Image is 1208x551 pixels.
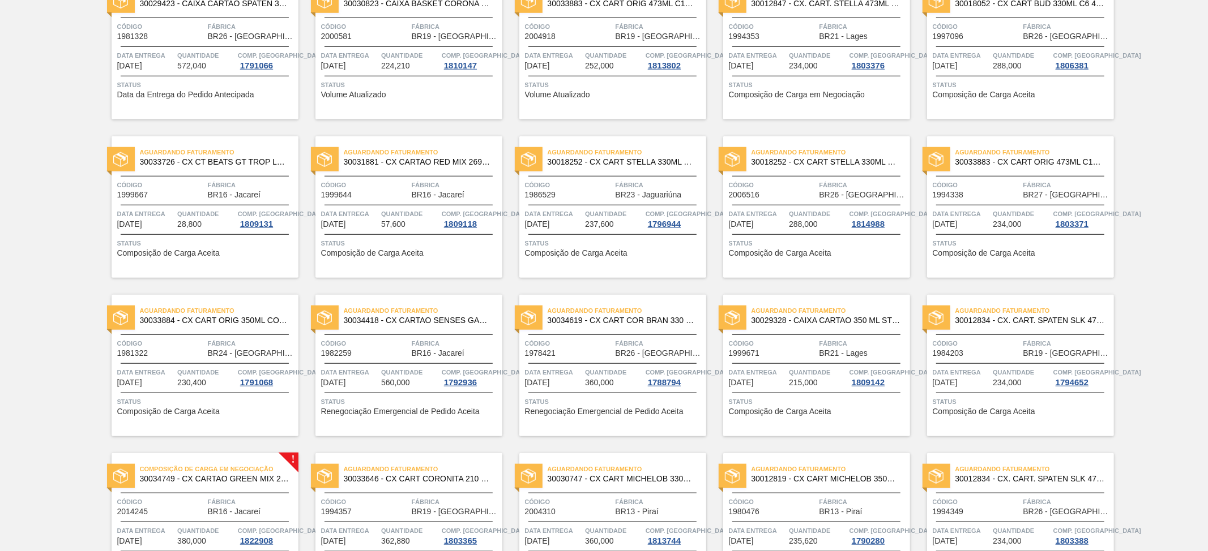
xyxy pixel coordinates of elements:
div: 1792936 [442,378,479,387]
span: Data entrega [729,208,787,219]
span: 02/09/2025 [729,378,754,387]
span: Quantidade [993,367,1051,378]
span: 572,040 [177,62,206,70]
img: status [317,152,332,167]
span: Código [321,338,409,349]
div: 1796944 [646,219,683,229]
span: Comp. Carga [238,208,326,219]
span: 252,000 [585,62,614,70]
span: Comp. Carga [1053,208,1141,219]
span: Quantidade [177,208,235,219]
a: Comp. [GEOGRAPHIC_DATA]1809118 [442,208,500,229]
span: Comp. Carga [646,367,733,378]
span: 1999644 [321,191,352,199]
span: Comp. Carga [442,525,530,536]
span: Quantidade [789,208,847,219]
span: 1980476 [729,507,760,516]
span: 28/08/2025 [729,62,754,70]
span: Aguardando Faturamento [955,305,1114,316]
span: 1994353 [729,32,760,41]
span: Data entrega [321,208,379,219]
span: Aguardando Faturamento [548,147,706,158]
span: Composição de Carga Aceita [933,249,1035,257]
span: BR24 - Ponta Grossa [208,349,296,358]
span: 01/09/2025 [729,220,754,229]
span: Data entrega [525,208,583,219]
span: Quantidade [585,50,643,61]
span: Status [525,79,703,91]
span: Comp. Carga [442,208,530,219]
span: Composição de Carga Aceita [933,407,1035,416]
span: 30018252 - CX CART STELLA 330ML C6 429 298G [752,158,901,166]
span: Fábrica [819,179,907,191]
span: 2000581 [321,32,352,41]
img: status [317,469,332,484]
span: Aguardando Faturamento [548,463,706,475]
span: Comp. Carga [238,525,326,536]
div: 1788794 [646,378,683,387]
span: Status [117,238,296,249]
span: BR16 - Jacareí [412,191,464,199]
div: 1809131 [238,219,275,229]
span: Status [729,79,907,91]
span: Comp. Carga [850,208,937,219]
span: Código [933,338,1021,349]
span: Data entrega [117,367,175,378]
span: 560,000 [381,378,410,387]
span: Data entrega [321,525,379,536]
span: 1986529 [525,191,556,199]
a: statusAguardando Faturamento30033884 - CX CART ORIG 350ML CORNER C12 NIV24Código1981322FábricaBR2... [95,295,298,436]
span: Comp. Carga [442,367,530,378]
span: Quantidade [585,367,643,378]
span: 234,000 [789,62,818,70]
span: Aguardando Faturamento [548,305,706,316]
span: Data entrega [525,367,583,378]
img: status [317,311,332,325]
span: 230,400 [177,378,206,387]
div: 1803371 [1053,219,1091,229]
a: Comp. [GEOGRAPHIC_DATA]1806381 [1053,50,1111,70]
span: Volume Atualizado [525,91,590,99]
img: status [929,311,944,325]
span: Código [525,21,613,32]
a: Comp. [GEOGRAPHIC_DATA]1810147 [442,50,500,70]
span: Fábrica [819,496,907,507]
span: Código [933,179,1021,191]
span: BR26 - Uberlândia [1023,32,1111,41]
span: Código [525,496,613,507]
a: statusAguardando Faturamento30031881 - CX CARTAO RED MIX 269ML LN C6Código1999644FábricaBR16 - Ja... [298,136,502,278]
span: Quantidade [789,50,847,61]
a: statusAguardando Faturamento30029328 - CAIXA CARTAO 350 ML STELLA PURE GOLD C08Código1999671Fábri... [706,295,910,436]
span: 31/08/2025 [525,220,550,229]
span: Composição de Carga Aceita [933,91,1035,99]
span: Composição de Carga em Negociação [729,91,865,99]
a: Comp. [GEOGRAPHIC_DATA]1796944 [646,208,703,229]
div: 1813802 [646,61,683,70]
span: BR23 - Jaguariúna [616,191,682,199]
span: Quantidade [177,50,235,61]
span: BR13 - Piraí [616,507,659,516]
span: 2006516 [729,191,760,199]
a: Comp. [GEOGRAPHIC_DATA]1809131 [238,208,296,229]
span: 01/09/2025 [321,378,346,387]
a: Comp. [GEOGRAPHIC_DATA]1809142 [850,367,907,387]
a: Comp. [GEOGRAPHIC_DATA]1822908 [238,525,296,545]
span: Aguardando Faturamento [344,463,502,475]
span: BR16 - Jacareí [208,191,261,199]
span: 30033726 - CX CT BEATS GT TROP LN 269ML C6 NIV25 [140,158,289,166]
span: Fábrica [208,338,296,349]
span: Quantidade [993,50,1051,61]
span: Status [321,79,500,91]
span: Código [117,338,205,349]
span: 1978421 [525,349,556,358]
img: status [929,152,944,167]
span: Quantidade [585,208,643,219]
span: 1981328 [117,32,148,41]
span: 2014245 [117,507,148,516]
span: 237,600 [585,220,614,229]
span: Aguardando Faturamento [955,147,1114,158]
span: 30034418 - CX CARTAO SENSES GARMINO 269ML LN C6 [344,316,493,325]
span: 2004310 [525,507,556,516]
div: 1809118 [442,219,479,229]
span: 30012834 - CX. CART. SPATEN SLK 473ML C12 429 [955,475,1105,483]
